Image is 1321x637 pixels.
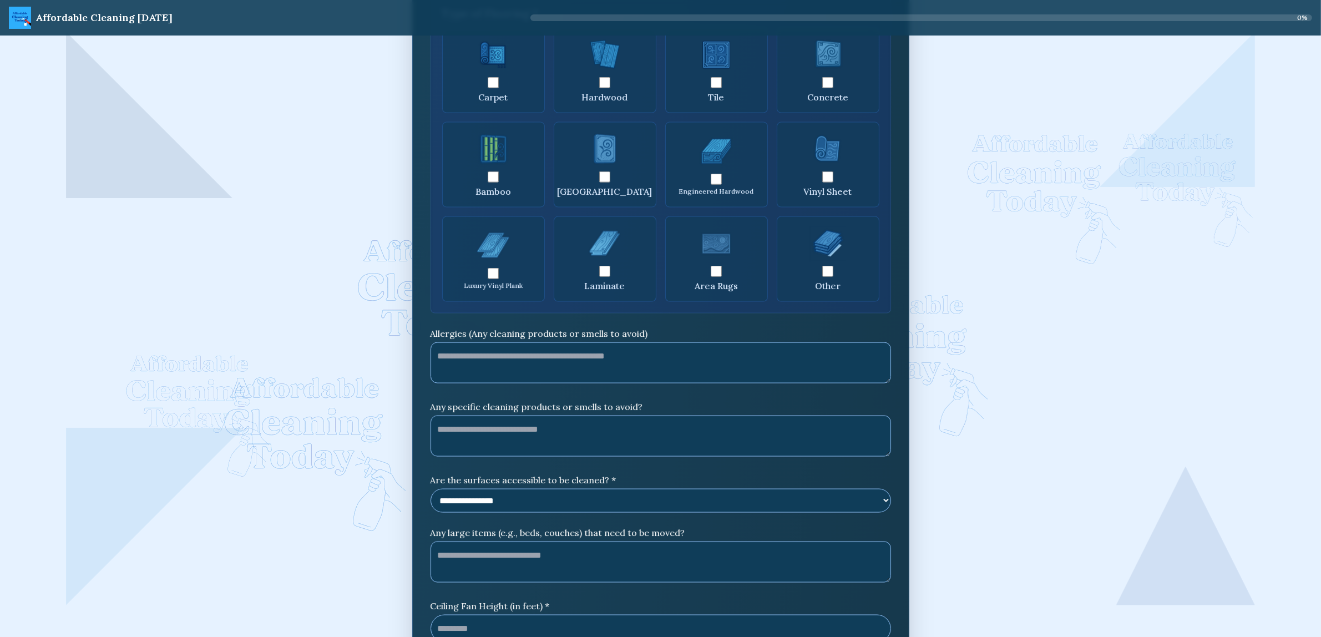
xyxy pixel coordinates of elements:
input: Luxury Vinyl PlankLuxury Vinyl Plank [488,268,499,279]
span: Carpet [479,90,508,104]
img: Laminate [587,226,622,261]
img: Hardwood [587,37,622,73]
span: Hardwood [582,90,628,104]
input: Engineered HardwoodEngineered Hardwood [711,174,722,185]
img: ACT Logo [9,7,31,29]
label: Ceiling Fan Height (in feet) * [431,599,891,613]
input: TileTile [711,77,722,88]
span: Concrete [807,90,848,104]
input: OtherOther [822,266,833,277]
input: HardwoodHardwood [599,77,610,88]
img: Concrete [810,37,846,73]
img: Bamboo [475,132,511,167]
label: Any specific cleaning products or smells to avoid? [431,400,891,413]
input: CarpetCarpet [488,77,499,88]
input: Area RugsArea Rugs [711,266,722,277]
span: Laminate [585,279,625,292]
input: Vinyl SheetVinyl Sheet [822,171,833,183]
span: 0 % [1297,13,1308,22]
input: ConcreteConcrete [822,77,833,88]
span: Area Rugs [695,279,738,292]
label: Are the surfaces accessible to be cleaned? * [431,473,891,487]
input: BambooBamboo [488,171,499,183]
span: Luxury Vinyl Plank [464,281,523,290]
input: Cork[GEOGRAPHIC_DATA] [599,171,610,183]
span: Engineered Hardwood [679,187,754,196]
img: Cork [587,132,622,167]
span: [GEOGRAPHIC_DATA] [558,185,652,198]
img: Luxury Vinyl Plank [475,228,511,264]
div: Affordable Cleaning [DATE] [36,10,173,26]
img: Other [810,226,846,261]
img: Area Rugs [699,226,734,261]
span: Tile [708,90,725,104]
img: Carpet [475,37,511,73]
input: LaminateLaminate [599,266,610,277]
span: Bamboo [475,185,511,198]
span: Vinyl Sheet [804,185,852,198]
label: Any large items (e.g., beds, couches) that need to be moved? [431,526,891,539]
img: Tile [699,37,734,73]
label: Allergies (Any cleaning products or smells to avoid) [431,327,891,340]
span: Other [815,279,841,292]
img: Engineered Hardwood [699,134,734,169]
img: Vinyl Sheet [810,132,846,167]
